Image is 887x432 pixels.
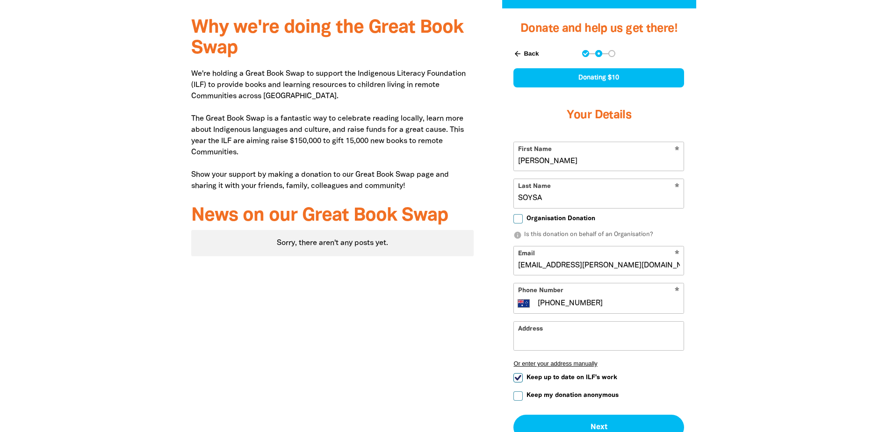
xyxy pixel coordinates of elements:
button: Navigate to step 1 of 3 to enter your donation amount [582,50,589,57]
button: Back [510,46,542,62]
span: Keep my donation anonymous [526,391,619,400]
span: Donate and help us get there! [520,23,678,34]
i: arrow_back [513,50,522,58]
i: Required [675,287,679,296]
input: Keep up to date on ILF's work [513,373,523,382]
button: Or enter your address manually [513,360,684,367]
h3: News on our Great Book Swap [191,206,474,226]
input: Keep my donation anonymous [513,391,523,401]
i: info [513,231,522,239]
span: Organisation Donation [526,214,595,223]
span: Why we're doing the Great Book Swap [191,19,463,57]
span: Keep up to date on ILF's work [526,373,617,382]
h3: Your Details [513,97,684,134]
button: Navigate to step 2 of 3 to enter your details [595,50,602,57]
input: Organisation Donation [513,214,523,223]
div: Donating $10 [513,68,684,87]
div: Paginated content [191,230,474,256]
div: Sorry, there aren't any posts yet. [191,230,474,256]
p: Is this donation on behalf of an Organisation? [513,230,684,240]
p: We're holding a Great Book Swap to support the Indigenous Literacy Foundation (ILF) to provide bo... [191,68,474,192]
button: Navigate to step 3 of 3 to enter your payment details [608,50,615,57]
